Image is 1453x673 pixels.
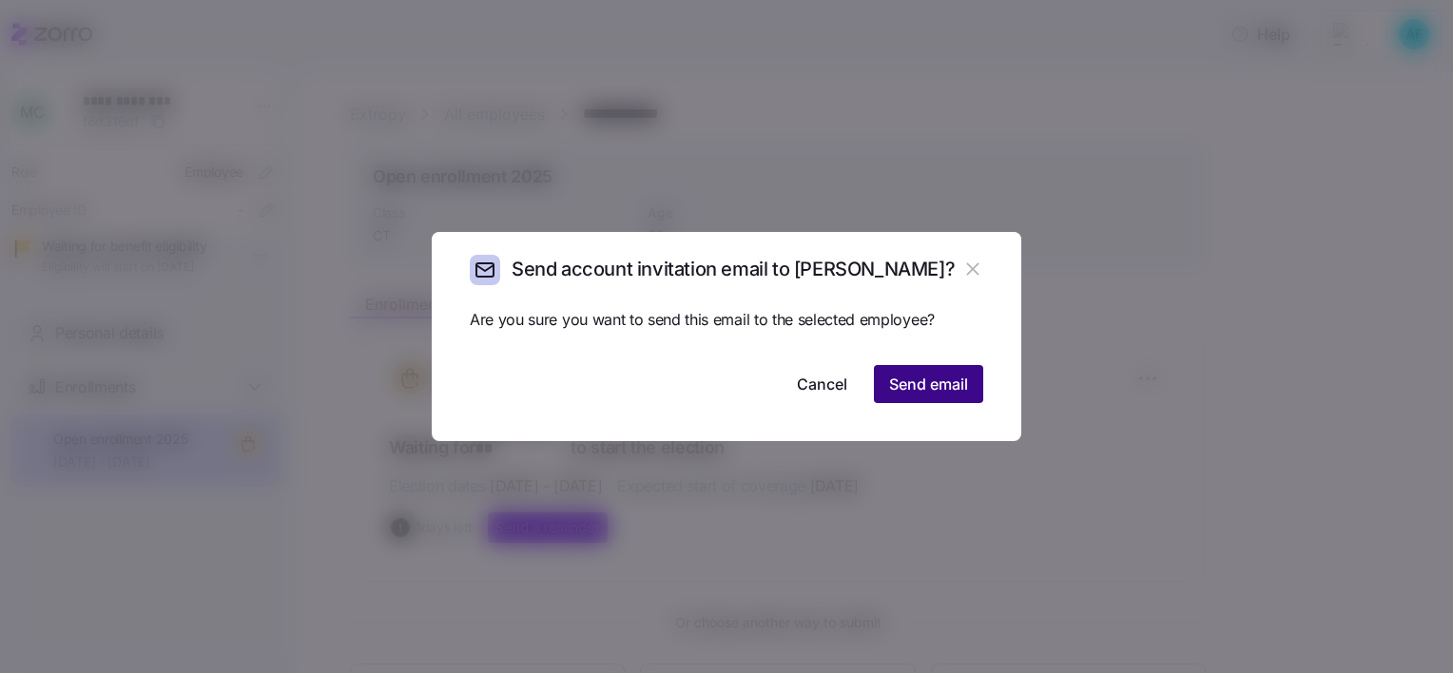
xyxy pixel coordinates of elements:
h2: Send account invitation email to [PERSON_NAME]? [512,257,955,282]
span: Are you sure you want to send this email to the selected employee? [470,308,983,332]
button: Send email [874,365,983,403]
span: Send email [889,373,968,395]
button: Cancel [782,365,862,403]
span: Cancel [797,373,847,395]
